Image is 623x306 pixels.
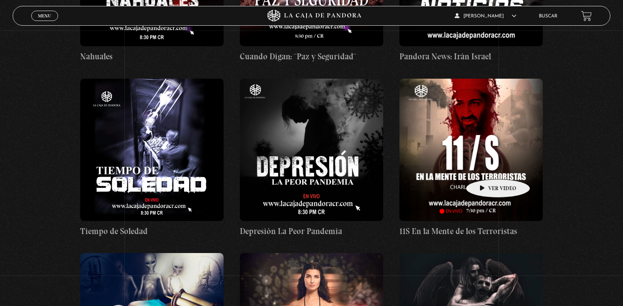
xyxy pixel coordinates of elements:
a: View your shopping cart [581,11,592,21]
a: Tiempo de Soledad [80,79,224,238]
h4: Cuando Digan: ¨Paz y Seguridad¨ [240,50,383,63]
span: Cerrar [36,20,54,26]
a: Buscar [539,14,557,19]
a: 11S En la Mente de los Terroristas [399,79,543,238]
h4: 11S En la Mente de los Terroristas [399,225,543,238]
h4: Nahuales [80,50,224,63]
h4: Depresión La Peor Pandemia [240,225,383,238]
h4: Tiempo de Soledad [80,225,224,238]
h4: Pandora News: Irán Israel [399,50,543,63]
span: [PERSON_NAME] [455,14,516,19]
span: Menu [38,13,51,18]
a: Depresión La Peor Pandemia [240,79,383,238]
